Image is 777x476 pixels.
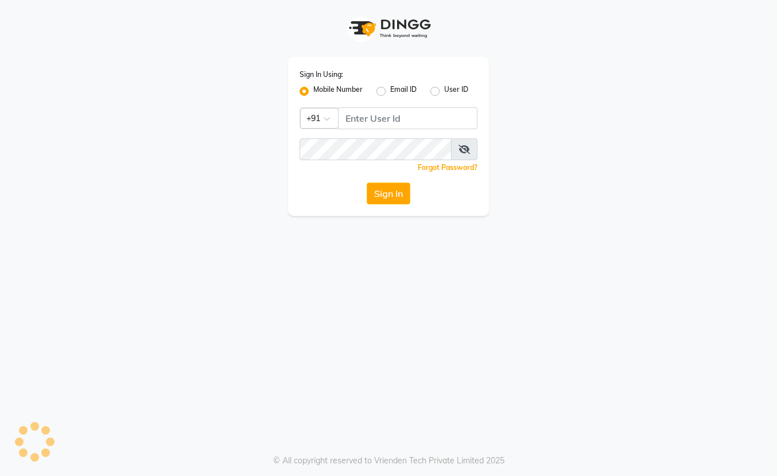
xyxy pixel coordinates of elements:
[390,84,417,98] label: Email ID
[300,138,452,160] input: Username
[338,107,477,129] input: Username
[444,84,468,98] label: User ID
[343,11,434,45] img: logo1.svg
[418,163,477,172] a: Forgot Password?
[313,84,363,98] label: Mobile Number
[367,183,410,204] button: Sign In
[300,69,343,80] label: Sign In Using:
